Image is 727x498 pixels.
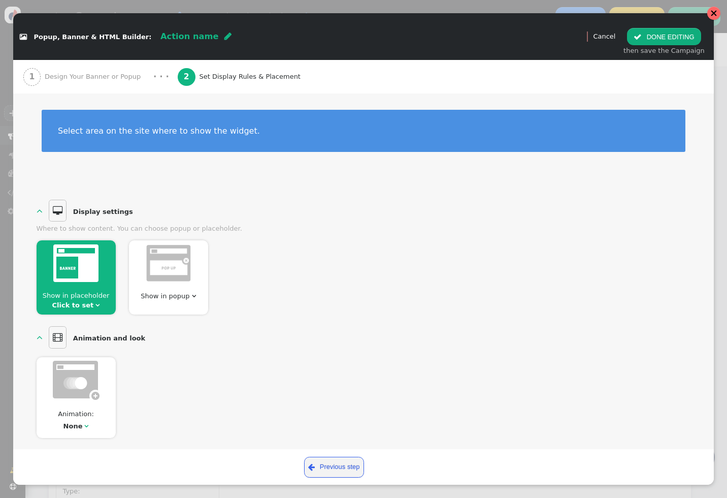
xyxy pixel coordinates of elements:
[224,32,232,40] span: 
[623,46,705,56] div: then save the Campaign
[153,71,169,83] div: · · ·
[146,244,191,283] img: show_in_popup_dimmed.png
[58,126,669,136] div: Select area on the site where to show the widget.
[37,326,150,349] a:   Animation and look
[95,302,100,308] span: 
[49,200,67,222] span: 
[43,292,110,299] span: Show in placeholder
[199,72,304,82] span: Set Display Rules & Placement
[634,33,642,41] span: 
[63,421,83,431] div: None
[141,292,189,300] span: Show in popup
[184,72,189,81] b: 2
[34,33,152,41] span: Popup, Banner & HTML Builder:
[593,33,615,40] a: Cancel
[37,332,43,342] span: 
[45,72,145,82] span: Design Your Banner or Popup
[84,423,88,429] span: 
[20,34,27,40] span: 
[73,334,145,342] b: Animation and look
[52,301,94,309] a: Click to set
[627,28,701,45] button: DONE EDITING
[49,326,67,349] span: 
[23,60,178,94] a: 1 Design Your Banner or Popup · · ·
[178,60,322,94] a: 2 Set Display Rules & Placement
[54,409,97,419] span: Animation:
[53,361,100,400] img: animation_dimmed.png
[160,32,218,41] span: Action name
[37,224,691,234] div: Where to show content. You can choose popup or placeholder.
[304,457,365,478] a: Previous step
[308,461,315,473] span: 
[73,208,133,215] b: Display settings
[192,293,196,299] span: 
[53,244,98,282] img: show_in_container.png
[29,72,35,81] b: 1
[37,206,43,215] span: 
[37,200,137,222] a:   Display settings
